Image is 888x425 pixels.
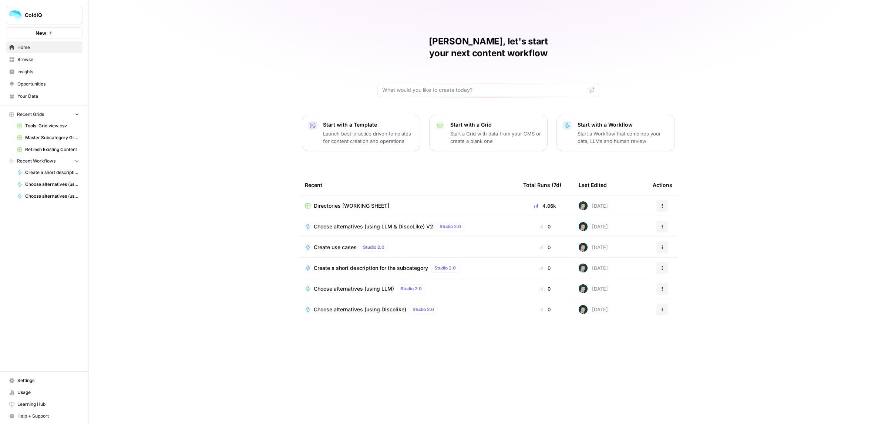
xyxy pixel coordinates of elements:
[579,264,588,272] img: 992gdyty1pe6t0j61jgrcag3mgyd
[17,93,79,100] span: Your Data
[25,146,79,153] span: Refresh Existing Content
[523,175,561,195] div: Total Runs (7d)
[14,144,83,155] a: Refresh Existing Content
[6,155,83,167] button: Recent Workflows
[579,243,608,252] div: [DATE]
[17,44,79,51] span: Home
[579,222,588,231] img: 992gdyty1pe6t0j61jgrcag3mgyd
[363,244,384,251] span: Studio 2.0
[323,121,414,128] p: Start with a Template
[579,264,608,272] div: [DATE]
[6,54,83,66] a: Browse
[6,90,83,102] a: Your Data
[523,202,567,210] div: 4.06k
[6,375,83,386] a: Settings
[578,130,669,145] p: Start a Workflow that combines your data, LLMs and human review
[17,389,79,396] span: Usage
[17,56,79,63] span: Browse
[17,111,44,118] span: Recent Grids
[305,243,511,252] a: Create use casesStudio 2.0
[523,285,567,292] div: 0
[579,284,608,293] div: [DATE]
[450,130,541,145] p: Start a Grid with data from your CMS or create a blank one
[314,244,357,251] span: Create use cases
[6,398,83,410] a: Learning Hub
[579,305,608,314] div: [DATE]
[523,244,567,251] div: 0
[579,201,588,210] img: 992gdyty1pe6t0j61jgrcag3mgyd
[314,264,428,272] span: Create a short description for the subcategory
[14,132,83,144] a: Master Subcategory Grid View (1).csv
[14,167,83,178] a: Create a short description
[305,284,511,293] a: Choose alternatives (using LLM)Studio 2.0
[523,264,567,272] div: 0
[314,223,433,230] span: Choose alternatives (using LLM & DiscoLike) V2
[6,41,83,53] a: Home
[25,134,79,141] span: Master Subcategory Grid View (1).csv
[578,121,669,128] p: Start with a Workflow
[6,27,83,39] button: New
[523,306,567,313] div: 0
[305,305,511,314] a: Choose alternatives (using Discolike)Studio 2.0
[25,11,70,19] span: ColdiQ
[579,243,588,252] img: 992gdyty1pe6t0j61jgrcag3mgyd
[14,120,83,132] a: Tools-Grid view.csv
[305,202,511,210] a: Directories [WORKING SHEET]
[17,401,79,408] span: Learning Hub
[429,115,548,151] button: Start with a GridStart a Grid with data from your CMS or create a blank one
[413,306,434,313] span: Studio 2.0
[17,81,79,87] span: Opportunities
[305,175,511,195] div: Recent
[6,6,83,24] button: Workspace: ColdiQ
[14,178,83,190] a: Choose alternatives (using LLM & DiscoLike) V2
[25,181,79,188] span: Choose alternatives (using LLM & DiscoLike) V2
[17,413,79,419] span: Help + Support
[434,265,456,271] span: Studio 2.0
[653,175,672,195] div: Actions
[9,9,22,22] img: ColdiQ Logo
[556,115,675,151] button: Start with a WorkflowStart a Workflow that combines your data, LLMs and human review
[305,222,511,231] a: Choose alternatives (using LLM & DiscoLike) V2Studio 2.0
[302,115,420,151] button: Start with a TemplateLaunch best-practice driven templates for content creation and operations
[6,66,83,78] a: Insights
[400,285,422,292] span: Studio 2.0
[17,377,79,384] span: Settings
[377,36,599,59] h1: [PERSON_NAME], let's start your next content workflow
[579,175,607,195] div: Last Edited
[6,410,83,422] button: Help + Support
[579,222,608,231] div: [DATE]
[579,305,588,314] img: 992gdyty1pe6t0j61jgrcag3mgyd
[450,121,541,128] p: Start with a Grid
[382,86,586,94] input: What would you like to create today?
[17,68,79,75] span: Insights
[523,223,567,230] div: 0
[14,190,83,202] a: Choose alternatives (using Discolike)
[314,306,406,313] span: Choose alternatives (using Discolike)
[6,109,83,120] button: Recent Grids
[6,386,83,398] a: Usage
[440,223,461,230] span: Studio 2.0
[579,284,588,293] img: 992gdyty1pe6t0j61jgrcag3mgyd
[25,169,79,176] span: Create a short description
[36,29,46,37] span: New
[305,264,511,272] a: Create a short description for the subcategoryStudio 2.0
[25,123,79,129] span: Tools-Grid view.csv
[323,130,414,145] p: Launch best-practice driven templates for content creation and operations
[17,158,55,164] span: Recent Workflows
[579,201,608,210] div: [DATE]
[314,285,394,292] span: Choose alternatives (using LLM)
[6,78,83,90] a: Opportunities
[314,202,389,210] span: Directories [WORKING SHEET]
[25,193,79,200] span: Choose alternatives (using Discolike)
